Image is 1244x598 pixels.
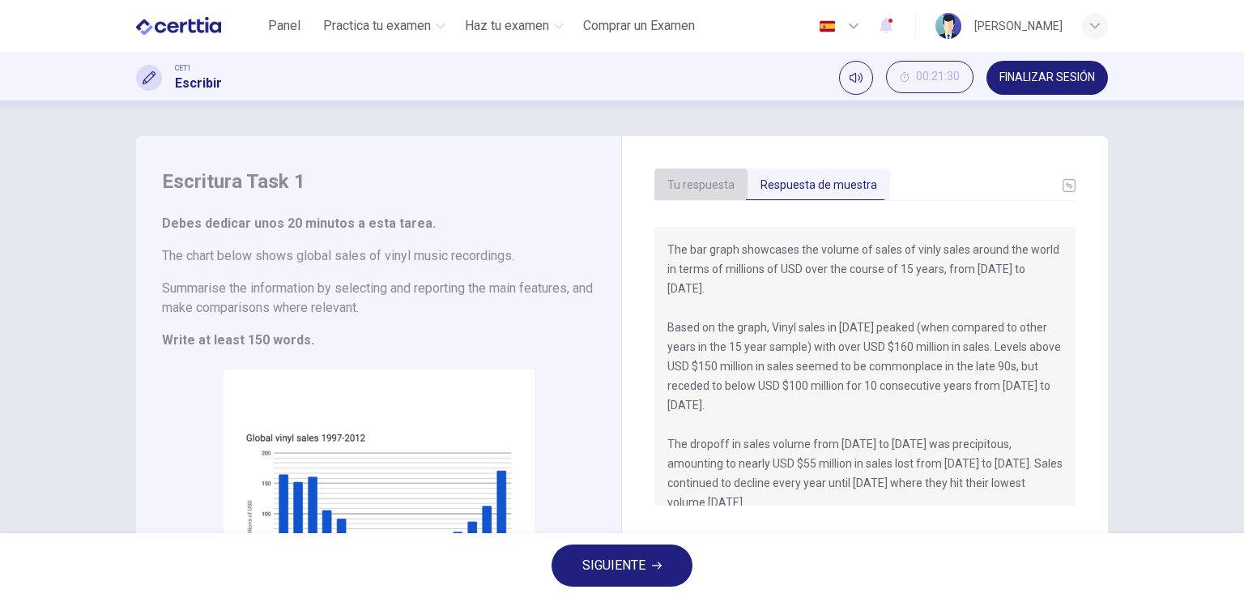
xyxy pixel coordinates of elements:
button: Tu respuesta [654,169,748,203]
span: Panel [268,16,300,36]
a: CERTTIA logo [136,10,258,42]
span: Haz tu examen [465,16,549,36]
button: SIGUIENTE [552,545,692,587]
span: FINALIZAR SESIÓN [999,71,1095,84]
div: Ocultar [886,61,973,95]
div: [PERSON_NAME] [974,16,1063,36]
p: The bar graph showcases the volume of sales of vinly sales around the world in terms of millions ... [667,240,1063,590]
button: Haz tu examen [458,11,570,41]
button: 00:21:30 [886,61,973,93]
span: CET1 [175,62,191,74]
span: Comprar un Examen [583,16,695,36]
h1: Escribir [175,74,222,93]
div: basic tabs example [654,169,1076,203]
h6: Debes dedicar unos 20 minutos a esta tarea. [162,214,595,233]
button: FINALIZAR SESIÓN [986,61,1108,95]
h4: Escritura Task 1 [162,169,595,194]
div: Silenciar [839,61,873,95]
span: 00:21:30 [916,70,960,83]
img: es [817,20,837,32]
h6: The chart below shows global sales of vinyl music recordings. [162,246,595,266]
img: Profile picture [935,13,961,39]
span: SIGUIENTE [582,554,645,577]
span: Practica tu examen [323,16,431,36]
img: CERTTIA logo [136,10,221,42]
button: Panel [258,11,310,41]
button: Respuesta de muestra [748,169,890,203]
button: Comprar un Examen [577,11,701,41]
button: Practica tu examen [317,11,452,41]
strong: Write at least 150 words. [162,332,314,348]
h6: Summarise the information by selecting and reporting the main features, and make comparisons wher... [162,279,595,318]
